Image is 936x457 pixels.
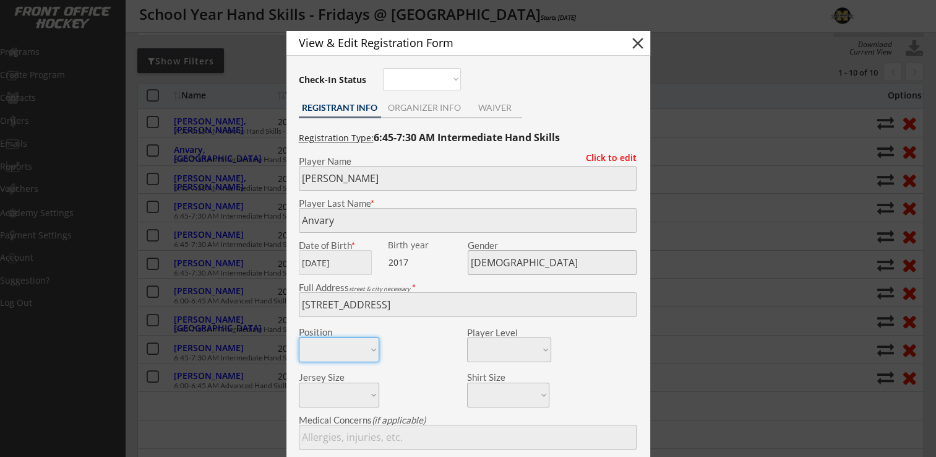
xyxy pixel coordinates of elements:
input: Allergies, injuries, etc. [299,425,637,450]
div: 2017 [389,256,466,269]
em: street & city necessary [349,285,410,292]
div: REGISTRANT INFO [299,103,381,112]
div: Player Last Name [299,199,637,208]
div: Shirt Size [467,373,531,382]
div: WAIVER [468,103,522,112]
div: Gender [468,241,637,250]
button: close [629,34,647,53]
div: Check-In Status [299,76,369,84]
em: (if applicable) [372,414,426,425]
div: View & Edit Registration Form [299,37,607,48]
div: ORGANIZER INFO [381,103,468,112]
div: Player Name [299,157,637,166]
div: Date of Birth [299,241,379,250]
div: Birth year [388,241,465,250]
div: We are transitioning the system to collect and store date of birth instead of just birth year to ... [388,241,465,250]
div: Click to edit [577,154,637,162]
div: Full Address [299,283,637,292]
div: Medical Concerns [299,416,637,425]
input: Street, City, Province/State [299,292,637,317]
div: Player Level [467,328,551,337]
div: Position [299,328,363,337]
u: Registration Type: [299,132,374,144]
strong: 6:45-7:30 AM Intermediate Hand Skills [374,131,560,144]
div: Jersey Size [299,373,363,382]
